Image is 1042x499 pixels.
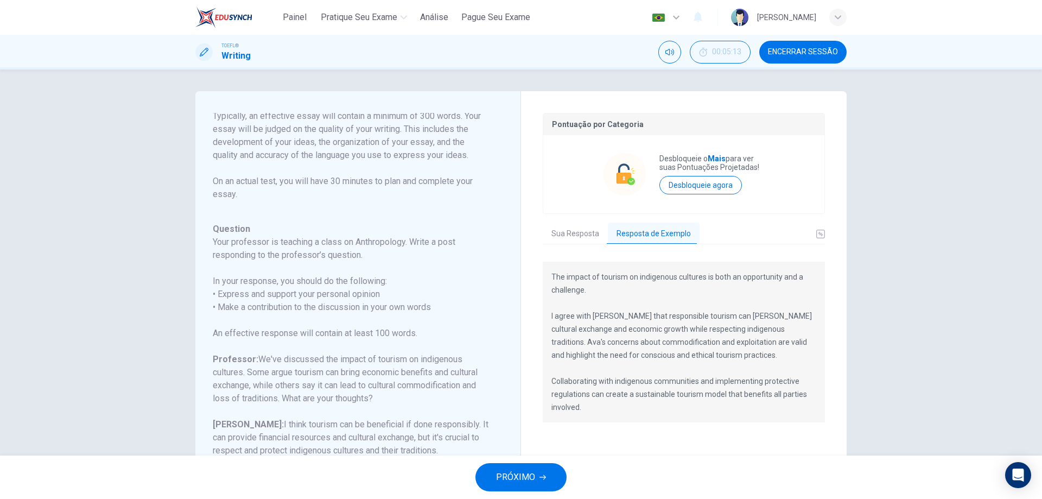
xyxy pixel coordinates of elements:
[652,14,665,22] img: pt
[277,8,312,27] button: Painel
[757,11,816,24] div: [PERSON_NAME]
[551,270,816,414] p: The impact of tourism on indigenous cultures is both an opportunity and a challenge. I agree with...
[712,48,741,56] span: 00:05:13
[690,41,751,64] button: 00:05:13
[543,223,825,245] div: basic tabs example
[608,223,700,245] button: Resposta de Exemplo
[461,11,530,24] span: Pague Seu Exame
[195,7,252,28] img: EduSynch logo
[543,223,608,245] button: Sua Resposta
[416,8,453,27] button: Análise
[221,42,239,49] span: TOEFL®
[213,354,258,364] b: Professor:
[496,470,535,485] span: PRÓXIMO
[708,154,726,163] strong: Mais
[213,353,490,405] h6: We've discussed the impact of tourism on indigenous cultures. Some argue tourism can bring econom...
[659,176,742,194] button: Desbloqueie agora
[316,8,411,27] button: Pratique seu exame
[213,71,490,201] p: For this task, you will be asked to write an essay in which you state, explain and support your o...
[213,419,284,429] b: [PERSON_NAME]:
[658,41,681,64] div: Silenciar
[768,48,838,56] span: Encerrar Sessão
[213,327,490,340] h6: An effective response will contain at least 100 words.
[213,275,490,314] h6: In your response, you should do the following: • Express and support your personal opinion • Make...
[690,41,751,64] div: Esconder
[213,223,490,236] h6: Question
[759,41,847,64] button: Encerrar Sessão
[552,120,816,129] p: Pontuação por Categoria
[321,11,397,24] span: Pratique seu exame
[195,7,277,28] a: EduSynch logo
[213,418,490,457] h6: I think tourism can be beneficial if done responsibly. It can provide financial resources and cul...
[731,9,748,26] img: Profile picture
[213,58,490,214] h6: Directions
[475,463,567,491] button: PRÓXIMO
[213,236,490,262] h6: Your professor is teaching a class on Anthropology. Write a post responding to the professor’s qu...
[221,49,251,62] h1: Writing
[420,11,448,24] span: Análise
[659,154,765,172] p: Desbloqueie o para ver suas Pontuações Projetadas!
[283,11,307,24] span: Painel
[1005,462,1031,488] div: Open Intercom Messenger
[457,8,535,27] button: Pague Seu Exame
